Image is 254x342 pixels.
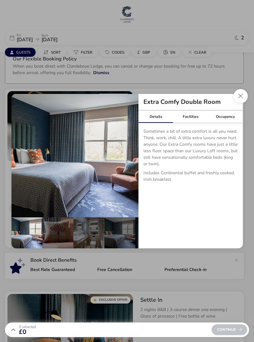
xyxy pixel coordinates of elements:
[212,324,247,335] div: Continue
[217,328,242,332] span: Continue
[143,170,238,185] p: Includes Continental buffet and freshly cooked, Irish breakfast.
[208,110,243,123] div: Occupancy
[234,89,248,103] button: Close dialog
[11,94,139,217] img: 2fc8d8194b289e90031513efd3cd5548923c7455a633bcbef55e80dd528340a8
[143,128,238,170] p: Sometimes a bit of extra comfort is all you need. Think, work, chill. A little extra luxury never...
[173,110,208,123] div: Facilities
[11,94,243,248] div: details
[138,99,226,105] h2: Extra Comfy Double Room
[138,110,173,123] div: Details
[19,329,36,335] span: £0
[19,324,36,329] span: 0 Selected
